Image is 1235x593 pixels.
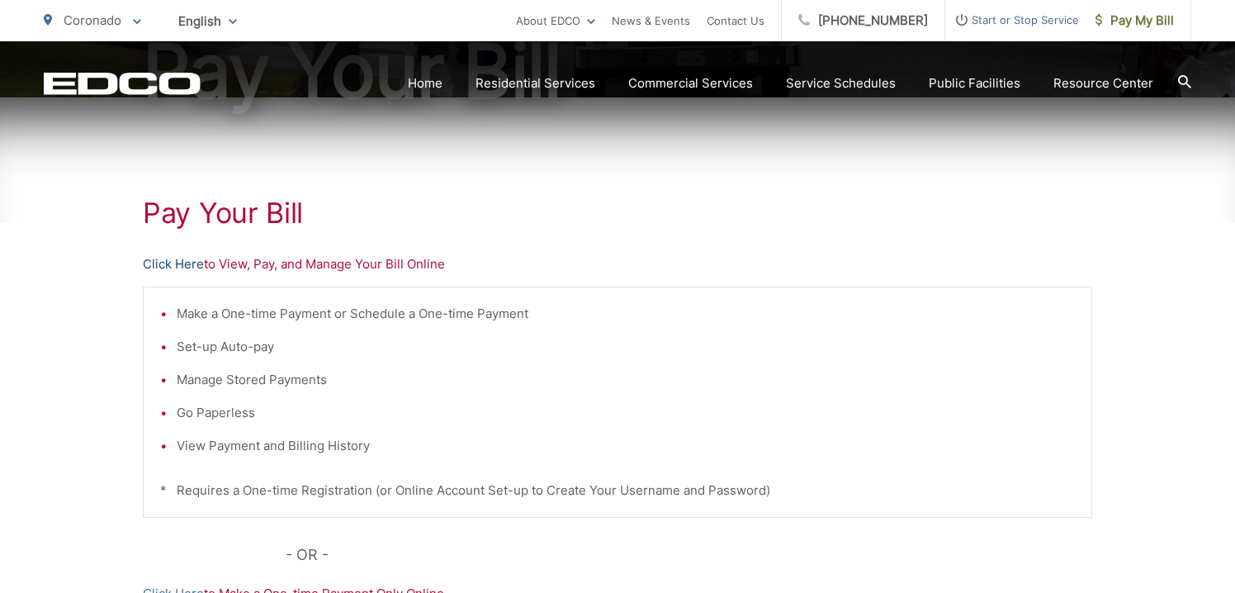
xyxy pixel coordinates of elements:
[476,74,595,93] a: Residential Services
[177,436,1075,456] li: View Payment and Billing History
[286,543,1093,567] p: - OR -
[786,74,896,93] a: Service Schedules
[143,197,1092,230] h1: Pay Your Bill
[516,11,595,31] a: About EDCO
[612,11,690,31] a: News & Events
[408,74,442,93] a: Home
[160,481,1075,500] p: * Requires a One-time Registration (or Online Account Set-up to Create Your Username and Password)
[1095,11,1174,31] span: Pay My Bill
[1053,74,1153,93] a: Resource Center
[177,403,1075,423] li: Go Paperless
[143,254,204,274] a: Click Here
[177,370,1075,390] li: Manage Stored Payments
[166,7,249,36] span: English
[143,254,1092,274] p: to View, Pay, and Manage Your Bill Online
[707,11,764,31] a: Contact Us
[628,74,753,93] a: Commercial Services
[177,337,1075,357] li: Set-up Auto-pay
[44,72,201,95] a: EDCD logo. Return to the homepage.
[929,74,1020,93] a: Public Facilities
[64,12,121,28] span: Coronado
[177,304,1075,324] li: Make a One-time Payment or Schedule a One-time Payment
